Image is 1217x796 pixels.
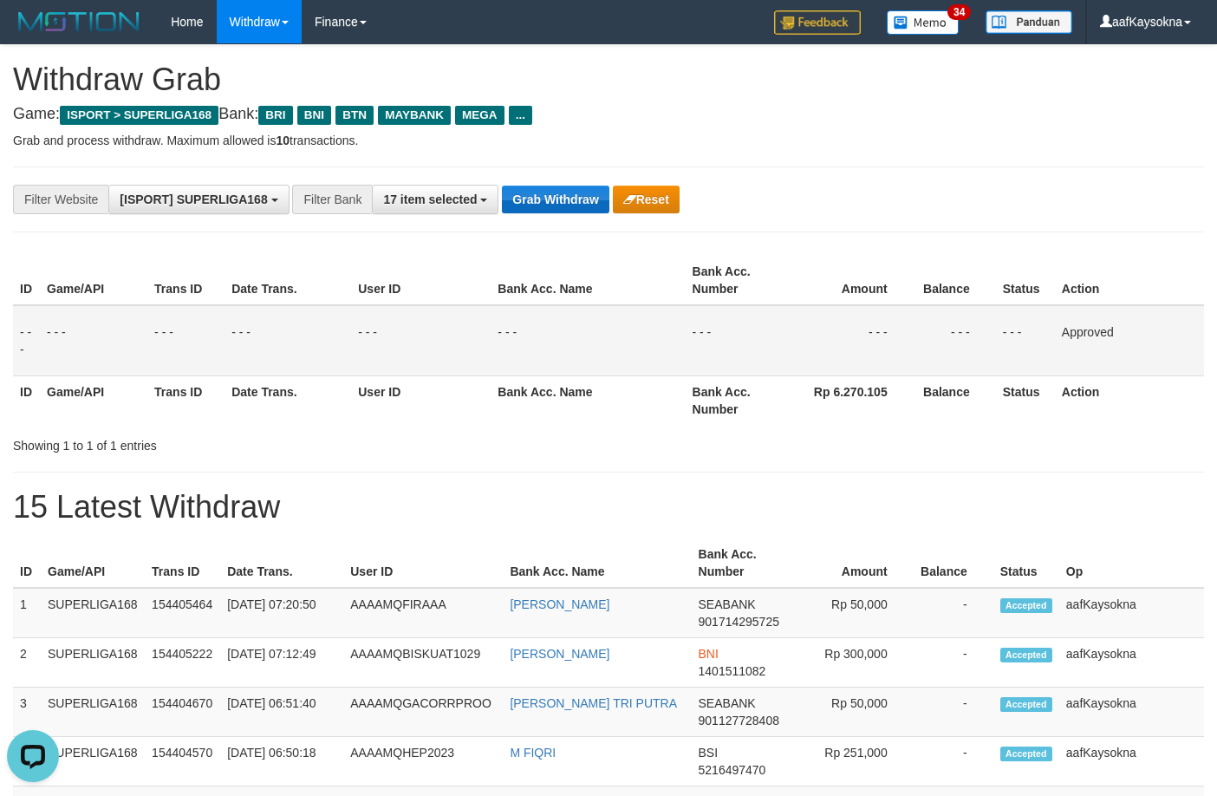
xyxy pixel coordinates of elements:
[225,305,351,376] td: - - -
[351,375,491,425] th: User ID
[225,375,351,425] th: Date Trans.
[13,430,494,454] div: Showing 1 to 1 of 1 entries
[774,10,861,35] img: Feedback.jpg
[383,192,477,206] span: 17 item selected
[996,375,1055,425] th: Status
[793,638,914,688] td: Rp 300,000
[1059,688,1204,737] td: aafKaysokna
[686,375,790,425] th: Bank Acc. Number
[699,647,719,661] span: BNI
[13,62,1204,97] h1: Withdraw Grab
[145,638,220,688] td: 154405222
[220,588,343,638] td: [DATE] 07:20:50
[699,763,766,777] span: Copy 5216497470 to clipboard
[1055,305,1204,376] td: Approved
[343,688,503,737] td: AAAAMQGACORRPROO
[258,106,292,125] span: BRI
[914,538,993,588] th: Balance
[60,106,218,125] span: ISPORT > SUPERLIGA168
[120,192,267,206] span: [ISPORT] SUPERLIGA168
[790,256,914,305] th: Amount
[1000,697,1052,712] span: Accepted
[276,134,290,147] strong: 10
[699,714,779,727] span: Copy 901127728408 to clipboard
[13,256,40,305] th: ID
[145,688,220,737] td: 154404670
[40,256,147,305] th: Game/API
[7,7,59,59] button: Open LiveChat chat widget
[145,588,220,638] td: 154405464
[914,305,996,376] td: - - -
[613,186,680,213] button: Reset
[1000,598,1052,613] span: Accepted
[147,256,225,305] th: Trans ID
[455,106,504,125] span: MEGA
[793,588,914,638] td: Rp 50,000
[510,746,556,760] a: M FIQRI
[996,256,1055,305] th: Status
[793,737,914,786] td: Rp 251,000
[225,256,351,305] th: Date Trans.
[1000,747,1052,761] span: Accepted
[1059,638,1204,688] td: aafKaysokna
[292,185,372,214] div: Filter Bank
[686,256,790,305] th: Bank Acc. Number
[887,10,960,35] img: Button%20Memo.svg
[13,538,41,588] th: ID
[13,185,108,214] div: Filter Website
[1059,737,1204,786] td: aafKaysokna
[510,696,677,710] a: [PERSON_NAME] TRI PUTRA
[13,9,145,35] img: MOTION_logo.png
[220,688,343,737] td: [DATE] 06:51:40
[1059,588,1204,638] td: aafKaysokna
[13,375,40,425] th: ID
[1000,648,1052,662] span: Accepted
[40,375,147,425] th: Game/API
[378,106,451,125] span: MAYBANK
[914,737,993,786] td: -
[491,256,685,305] th: Bank Acc. Name
[503,538,691,588] th: Bank Acc. Name
[1055,375,1204,425] th: Action
[947,4,971,20] span: 34
[502,186,608,213] button: Grab Withdraw
[699,664,766,678] span: Copy 1401511082 to clipboard
[343,737,503,786] td: AAAAMQHEP2023
[699,746,719,760] span: BSI
[343,538,503,588] th: User ID
[13,490,1204,525] h1: 15 Latest Withdraw
[297,106,331,125] span: BNI
[41,588,145,638] td: SUPERLIGA168
[793,688,914,737] td: Rp 50,000
[491,305,685,376] td: - - -
[41,538,145,588] th: Game/API
[491,375,685,425] th: Bank Acc. Name
[41,638,145,688] td: SUPERLIGA168
[13,106,1204,123] h4: Game: Bank:
[692,538,793,588] th: Bank Acc. Number
[220,538,343,588] th: Date Trans.
[790,375,914,425] th: Rp 6.270.105
[13,588,41,638] td: 1
[147,305,225,376] td: - - -
[914,638,993,688] td: -
[1055,256,1204,305] th: Action
[40,305,147,376] td: - - -
[13,305,40,376] td: - - -
[372,185,498,214] button: 17 item selected
[108,185,289,214] button: [ISPORT] SUPERLIGA168
[147,375,225,425] th: Trans ID
[145,737,220,786] td: 154404570
[335,106,374,125] span: BTN
[343,638,503,688] td: AAAAMQBISKUAT1029
[220,638,343,688] td: [DATE] 07:12:49
[996,305,1055,376] td: - - -
[510,647,609,661] a: [PERSON_NAME]
[13,132,1204,149] p: Grab and process withdraw. Maximum allowed is transactions.
[986,10,1072,34] img: panduan.png
[914,588,993,638] td: -
[509,106,532,125] span: ...
[343,588,503,638] td: AAAAMQFIRAAA
[790,305,914,376] td: - - -
[220,737,343,786] td: [DATE] 06:50:18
